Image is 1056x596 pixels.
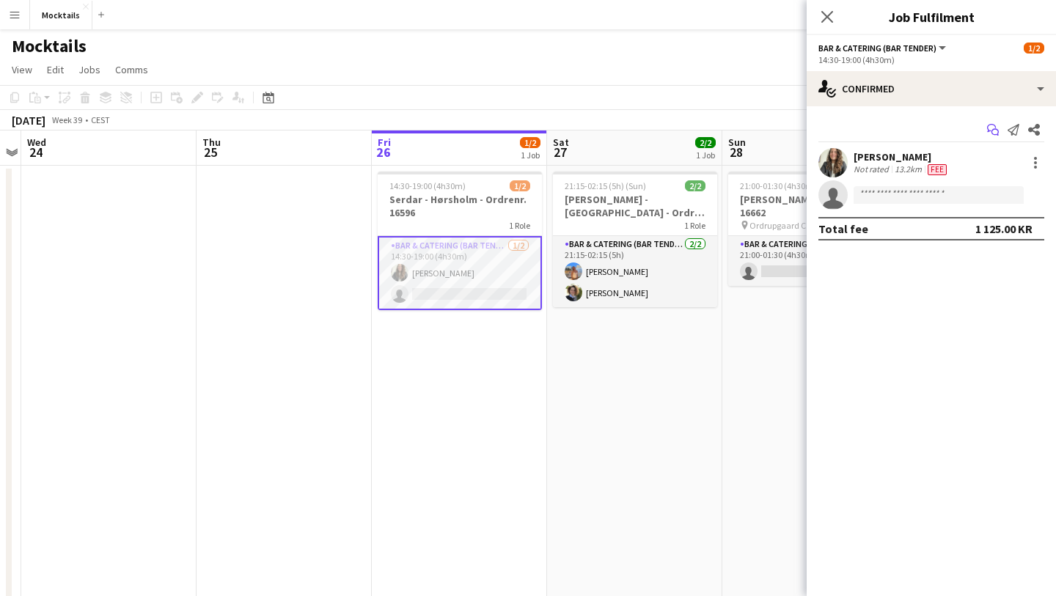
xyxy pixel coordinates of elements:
h3: [PERSON_NAME] - Ordrenr. 16662 [728,193,892,219]
span: 28 [726,144,746,161]
h1: Mocktails [12,35,87,57]
app-job-card: 21:15-02:15 (5h) (Sun)2/2[PERSON_NAME] - [GEOGRAPHIC_DATA] - Ordre Nr. 165281 RoleBar & Catering ... [553,172,717,307]
span: 24 [25,144,46,161]
span: Sun [728,136,746,149]
div: Crew has different fees then in role [925,163,950,175]
div: 13.2km [892,163,925,175]
div: CEST [91,114,110,125]
span: Edit [47,63,64,76]
span: 1/2 [1024,43,1044,54]
button: Mocktails [30,1,92,29]
div: 1 125.00 KR [975,221,1033,236]
a: Jobs [73,60,106,79]
span: 1/2 [520,137,540,148]
span: Jobs [78,63,100,76]
div: 1 Job [696,150,715,161]
span: 14:30-19:00 (4h30m) [389,180,466,191]
a: Edit [41,60,70,79]
span: Fee [928,164,947,175]
span: 1 Role [684,220,705,231]
div: Confirmed [807,71,1056,106]
span: Thu [202,136,221,149]
div: [DATE] [12,113,45,128]
div: 1 Job [521,150,540,161]
app-card-role: Bar & Catering (Bar Tender)1/214:30-19:00 (4h30m)[PERSON_NAME] [378,236,542,310]
span: 21:15-02:15 (5h) (Sun) [565,180,646,191]
span: Bar & Catering (Bar Tender) [818,43,936,54]
span: 1/2 [510,180,530,191]
span: Ordrupgaard Café [749,220,818,231]
div: [PERSON_NAME] [854,150,950,163]
span: View [12,63,32,76]
a: View [6,60,38,79]
span: Fri [378,136,391,149]
span: 27 [551,144,569,161]
span: Wed [27,136,46,149]
app-job-card: 21:00-01:30 (4h30m) (Mon)0/1[PERSON_NAME] - Ordrenr. 16662 Ordrupgaard Café1 RoleBar & Catering (... [728,172,892,286]
a: Comms [109,60,154,79]
span: Sat [553,136,569,149]
div: Not rated [854,163,892,175]
h3: Job Fulfilment [807,7,1056,26]
div: 14:30-19:00 (4h30m) [818,54,1044,65]
div: Total fee [818,221,868,236]
span: 2/2 [685,180,705,191]
span: 1 Role [509,220,530,231]
app-card-role: Bar & Catering (Bar Tender)0/121:00-01:30 (4h30m) [728,236,892,286]
span: 2/2 [695,137,716,148]
app-card-role: Bar & Catering (Bar Tender)2/221:15-02:15 (5h)[PERSON_NAME][PERSON_NAME] [553,236,717,307]
span: Week 39 [48,114,85,125]
app-job-card: 14:30-19:00 (4h30m)1/2Serdar - Hørsholm - Ordrenr. 165961 RoleBar & Catering (Bar Tender)1/214:30... [378,172,542,310]
span: 21:00-01:30 (4h30m) (Mon) [740,180,840,191]
h3: Serdar - Hørsholm - Ordrenr. 16596 [378,193,542,219]
h3: [PERSON_NAME] - [GEOGRAPHIC_DATA] - Ordre Nr. 16528 [553,193,717,219]
span: 25 [200,144,221,161]
button: Bar & Catering (Bar Tender) [818,43,948,54]
span: 26 [375,144,391,161]
span: Comms [115,63,148,76]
